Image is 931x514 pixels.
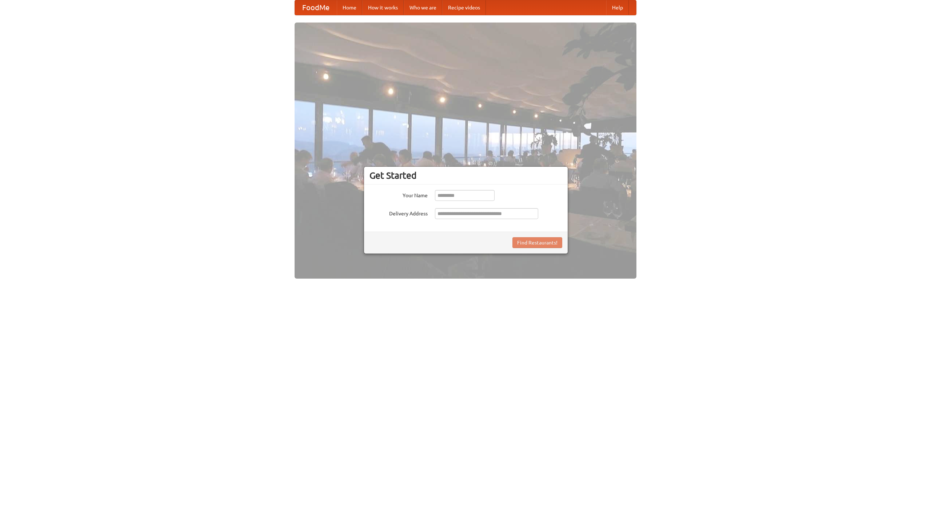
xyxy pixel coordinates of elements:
label: Your Name [369,190,428,199]
a: FoodMe [295,0,337,15]
a: Home [337,0,362,15]
a: How it works [362,0,404,15]
a: Help [606,0,629,15]
a: Who we are [404,0,442,15]
a: Recipe videos [442,0,486,15]
button: Find Restaurants! [512,237,562,248]
h3: Get Started [369,170,562,181]
label: Delivery Address [369,208,428,217]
